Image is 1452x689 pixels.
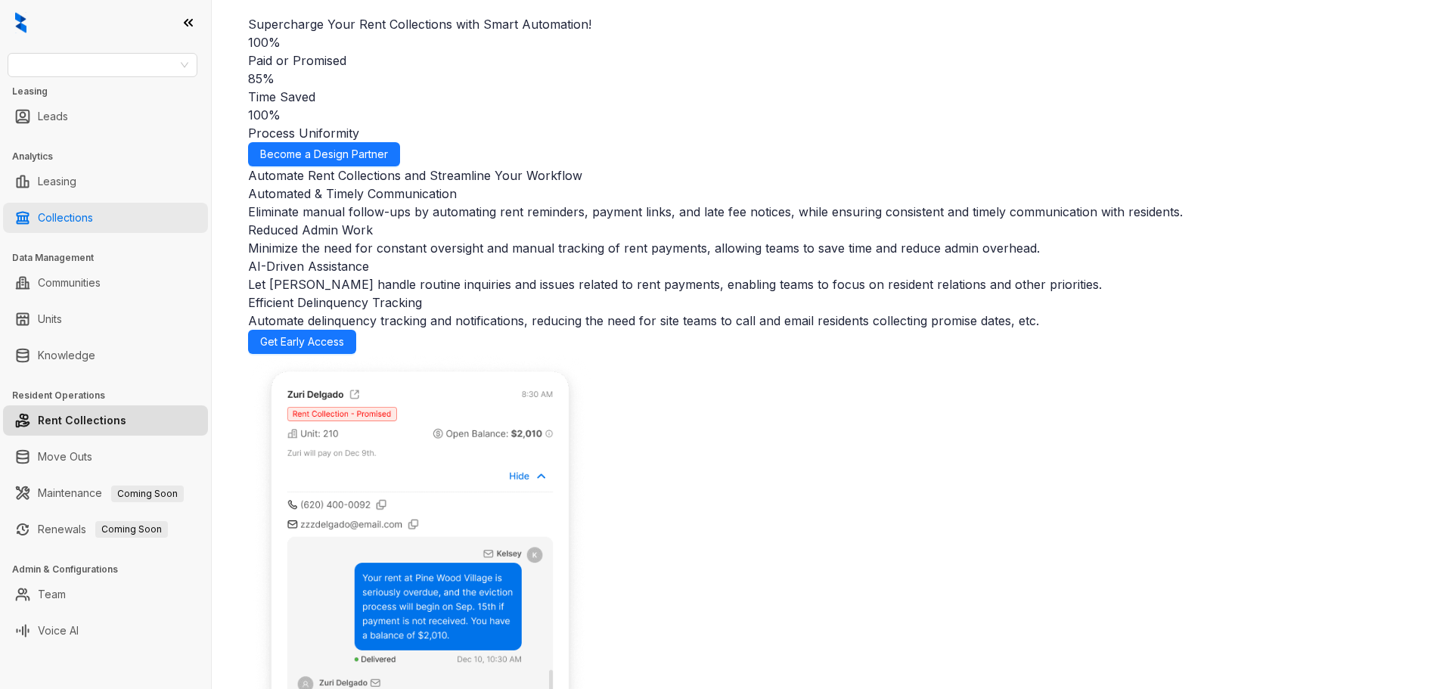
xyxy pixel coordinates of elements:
[38,405,126,436] a: Rent Collections
[111,486,184,502] span: Coming Soon
[248,203,1416,221] p: Eliminate manual follow-ups by automating rent reminders, payment links, and late fee notices, wh...
[248,106,1416,124] h4: 100%
[3,268,208,298] li: Communities
[248,88,1416,106] h3: Time Saved
[38,442,92,472] a: Move Outs
[248,124,1416,142] h3: Process Uniformity
[3,203,208,233] li: Collections
[3,442,208,472] li: Move Outs
[38,268,101,298] a: Communities
[38,514,168,545] a: RenewalsComing Soon
[260,334,344,350] span: Get Early Access
[3,340,208,371] li: Knowledge
[15,12,26,33] img: logo
[248,312,1416,330] p: Automate delinquency tracking and notifications, reducing the need for site teams to call and ema...
[3,579,208,610] li: Team
[38,340,95,371] a: Knowledge
[38,579,66,610] a: Team
[248,221,1416,239] h4: Reduced Admin Work
[3,101,208,132] li: Leads
[248,33,1416,51] h4: 100%
[3,514,208,545] li: Renewals
[3,478,208,508] li: Maintenance
[248,275,1416,293] p: Let [PERSON_NAME] handle routine inquiries and issues related to rent payments, enabling teams to...
[3,166,208,197] li: Leasing
[12,563,211,576] h3: Admin & Configurations
[248,51,1416,70] h3: Paid or Promised
[248,15,1416,33] h2: Supercharge Your Rent Collections with Smart Automation!
[248,70,1416,88] h4: 85%
[38,101,68,132] a: Leads
[38,616,79,646] a: Voice AI
[12,85,211,98] h3: Leasing
[38,203,93,233] a: Collections
[260,146,388,163] span: Become a Design Partner
[248,239,1416,257] p: Minimize the need for constant oversight and manual tracking of rent payments, allowing teams to ...
[248,330,356,354] a: Get Early Access
[38,304,62,334] a: Units
[12,389,211,402] h3: Resident Operations
[248,257,1416,275] h4: AI-Driven Assistance
[248,293,1416,312] h4: Efficient Delinquency Tracking
[3,405,208,436] li: Rent Collections
[248,185,1416,203] h4: Automated & Timely Communication
[12,150,211,163] h3: Analytics
[3,304,208,334] li: Units
[248,142,400,166] a: Become a Design Partner
[3,616,208,646] li: Voice AI
[95,521,168,538] span: Coming Soon
[12,251,211,265] h3: Data Management
[248,166,1416,185] h3: Automate Rent Collections and Streamline Your Workflow
[38,166,76,197] a: Leasing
